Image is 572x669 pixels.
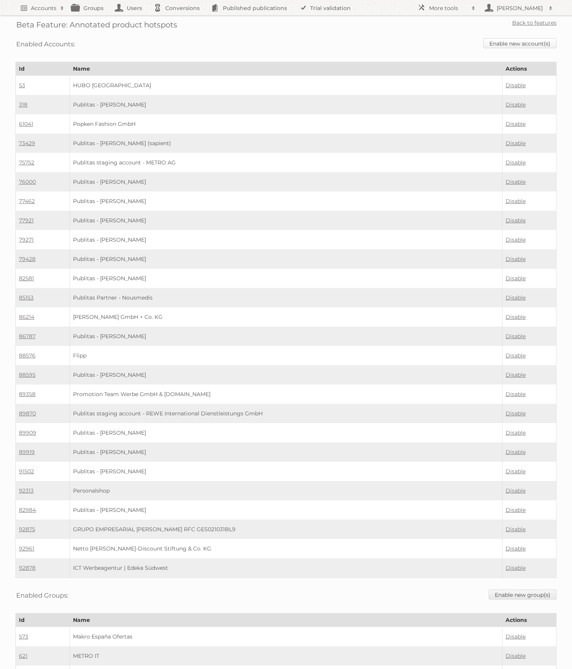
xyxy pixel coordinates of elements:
a: Disable [506,429,526,436]
a: Disable [506,82,526,89]
th: Id [16,62,70,76]
h3: Enabled Accounts: [16,38,75,50]
a: Disable [506,468,526,475]
a: Disable [506,120,526,127]
th: Name [70,613,502,627]
a: 88595 [19,371,36,378]
a: Disable [506,333,526,340]
td: Publitas staging account - METRO AG [70,153,502,172]
th: Name [70,62,502,76]
a: Disable [506,652,526,659]
td: Netto [PERSON_NAME]-Discount Stiftung & Co. KG [70,539,502,558]
a: 88576 [19,352,36,359]
a: 53 [19,82,25,89]
a: 61041 [19,120,33,127]
td: Publitas - [PERSON_NAME] [70,191,502,211]
a: 92878 [19,564,36,571]
td: Publitas - [PERSON_NAME] [70,95,502,114]
a: Disable [506,545,526,552]
td: Personalshop [70,481,502,500]
h2: Beta Feature: Annotated product hotspots [16,19,177,30]
a: 89870 [19,410,36,417]
a: Disable [506,633,526,640]
td: Popken Fashion GmbH [70,114,502,134]
a: 76000 [19,178,36,185]
td: Publitas - [PERSON_NAME] [70,327,502,346]
a: Disable [506,526,526,533]
td: Publitas - [PERSON_NAME] [70,442,502,462]
td: Flipp [70,346,502,365]
td: Publitas - [PERSON_NAME] [70,365,502,384]
a: Disable [506,313,526,320]
a: 89919 [19,449,35,456]
td: Publitas - [PERSON_NAME] [70,249,502,269]
a: Disable [506,275,526,282]
a: 86787 [19,333,36,340]
a: Disable [506,178,526,185]
a: 89358 [19,391,36,398]
td: Promotion Team Werbe GmbH & [DOMAIN_NAME] [70,384,502,404]
h2: [PERSON_NAME] [495,4,545,12]
h3: Enabled Groups: [16,589,68,601]
a: 573 [19,633,28,640]
th: Actions [502,613,557,627]
td: Publitas - [PERSON_NAME] [70,462,502,481]
td: HUBO [GEOGRAPHIC_DATA] [70,76,502,95]
td: Publitas Partner - Nousmedis [70,288,502,307]
a: Disable [506,294,526,301]
a: Enable new account(s) [483,38,557,48]
td: Publitas - [PERSON_NAME] [70,423,502,442]
a: 89909 [19,429,36,436]
a: 92875 [19,526,35,533]
a: Disable [506,198,526,205]
h2: Accounts [31,4,56,12]
a: Disable [506,217,526,224]
th: Id [16,613,70,627]
a: 92961 [19,545,34,552]
a: 73429 [19,140,35,147]
a: Disable [506,101,526,108]
a: Disable [506,410,526,417]
h2: More tools [429,4,468,12]
a: Disable [506,391,526,398]
td: METRO IT [70,646,502,666]
a: Disable [506,487,526,494]
td: Publitas - [PERSON_NAME] [70,269,502,288]
a: 82984 [19,506,36,513]
a: Disable [506,352,526,359]
td: ICT Werbeagentur | Edeka Südwest [70,558,502,578]
a: Disable [506,159,526,166]
td: Publitas - [PERSON_NAME] (sapient) [70,134,502,153]
a: 79271 [19,236,34,243]
td: GRUPO EMPRESARIAL [PERSON_NAME] RFC GES021031BL9 [70,520,502,539]
a: Disable [506,256,526,263]
a: 82581 [19,275,34,282]
a: 91502 [19,468,34,475]
a: Disable [506,449,526,456]
td: Publitas - [PERSON_NAME] [70,172,502,191]
a: Back to features [512,19,557,26]
a: 85153 [19,294,34,301]
a: Disable [506,236,526,243]
a: Disable [506,564,526,571]
td: Publitas - [PERSON_NAME] [70,211,502,230]
a: Enable new group(s) [489,589,557,600]
a: 318 [19,101,27,108]
a: 79428 [19,256,36,263]
a: 77462 [19,198,35,205]
td: Makro España Ofertas [70,627,502,647]
a: 92313 [19,487,34,494]
a: 86214 [19,313,34,320]
td: Publitas staging account - REWE International Dienstleistungs GmbH [70,404,502,423]
a: Disable [506,506,526,513]
td: Publitas - [PERSON_NAME] [70,500,502,520]
a: Disable [506,371,526,378]
a: 77921 [19,217,34,224]
a: Disable [506,140,526,147]
td: [PERSON_NAME] GmbH + Co. KG [70,307,502,327]
th: Actions [502,62,557,76]
a: 621 [19,652,27,659]
a: 75752 [19,159,34,166]
td: Publitas - [PERSON_NAME] [70,230,502,249]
